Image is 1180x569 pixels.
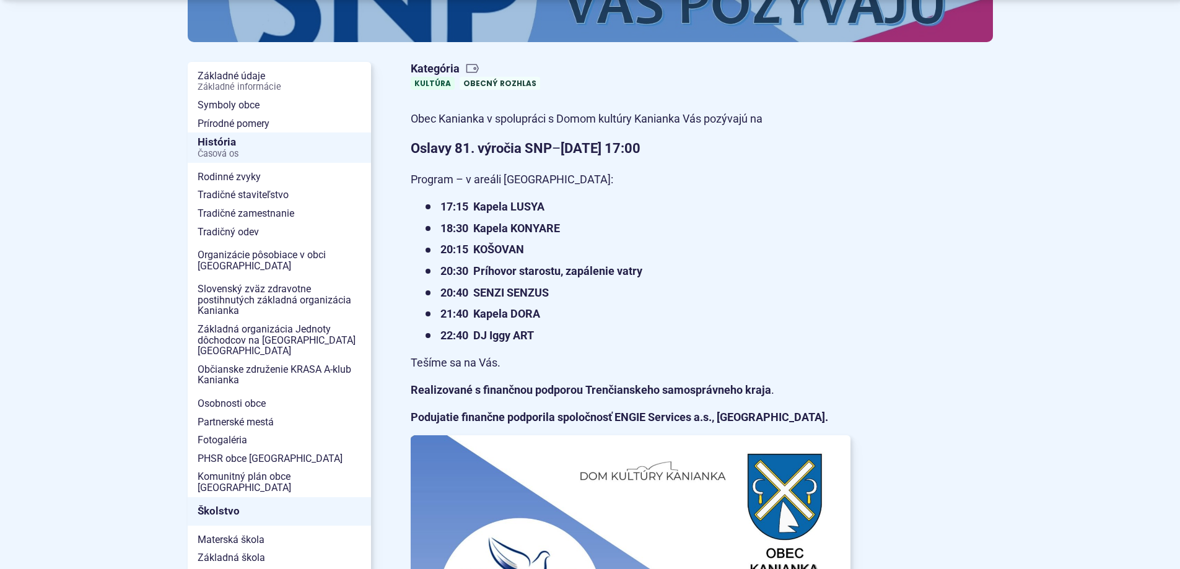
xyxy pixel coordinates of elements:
[411,170,850,189] p: Program – v areáli [GEOGRAPHIC_DATA]:
[411,110,850,129] p: Obec Kanianka v spolupráci s Domom kultúry Kanianka Vás pozývajú na
[198,204,361,223] span: Tradičné zamestnanie
[198,431,361,450] span: Fotogaléria
[198,149,361,159] span: Časová os
[440,200,544,213] strong: 17:15 Kapela LUSYA
[188,96,371,115] a: Symboly obce
[198,96,361,115] span: Symboly obce
[198,67,361,96] span: Základné údaje
[188,450,371,468] a: PHSR obce [GEOGRAPHIC_DATA]
[188,431,371,450] a: Fotogaléria
[440,329,534,342] strong: 22:40 DJ Iggy ART
[440,264,642,277] strong: 20:30 Príhovor starostu, zapálenie vatry
[198,502,361,521] span: Školstvo
[411,77,455,90] a: Kultúra
[198,280,361,320] span: Slovenský zväz zdravotne postihnutých základná organizácia Kanianka
[198,246,361,275] span: Organizácie pôsobiace v obci [GEOGRAPHIC_DATA]
[188,467,371,497] a: Komunitný plán obce [GEOGRAPHIC_DATA]
[198,549,361,567] span: Základná škola
[198,531,361,549] span: Materská škola
[198,115,361,133] span: Prírodné pomery
[198,320,361,360] span: Základná organizácia Jednoty dôchodcov na [GEOGRAPHIC_DATA] [GEOGRAPHIC_DATA]
[198,360,361,389] span: Občianske združenie KRASA A-klub Kanianka
[188,413,371,432] a: Partnerské mestá
[440,286,549,299] strong: 20:40 SENZI SENZUS
[411,381,850,400] p: .
[198,168,361,186] span: Rodinné zvyky
[188,394,371,413] a: Osobnosti obce
[198,450,361,468] span: PHSR obce [GEOGRAPHIC_DATA]
[198,186,361,204] span: Tradičné staviteľstvo
[198,132,361,163] span: História
[411,137,850,160] p: –
[188,204,371,223] a: Tradičné zamestnanie
[188,280,371,320] a: Slovenský zväz zdravotne postihnutých základná organizácia Kanianka
[198,394,361,413] span: Osobnosti obce
[411,410,828,423] strong: Podujatie finančne podporila spoločnosť ENGIE Services a.s., [GEOGRAPHIC_DATA].
[411,141,552,156] strong: Oslavy 81. výročia SNP
[188,67,371,96] a: Základné údajeZákladné informácie
[198,467,361,497] span: Komunitný plán obce [GEOGRAPHIC_DATA]
[198,82,361,92] span: Základné informácie
[561,141,640,156] strong: [DATE] 17:00
[411,62,545,76] span: Kategória
[188,223,371,241] a: Tradičný odev
[440,222,560,235] strong: 18:30 Kapela KONYARE
[411,354,850,373] p: Tešíme sa na Vás.
[188,531,371,549] a: Materská škola
[188,246,371,275] a: Organizácie pôsobiace v obci [GEOGRAPHIC_DATA]
[440,307,540,320] strong: 21:40 Kapela DORA
[188,320,371,360] a: Základná organizácia Jednoty dôchodcov na [GEOGRAPHIC_DATA] [GEOGRAPHIC_DATA]
[198,223,361,241] span: Tradičný odev
[198,413,361,432] span: Partnerské mestá
[188,132,371,163] a: HistóriaČasová os
[188,549,371,567] a: Základná škola
[188,497,371,526] a: Školstvo
[460,77,540,90] a: Obecný rozhlas
[188,186,371,204] a: Tradičné staviteľstvo
[411,383,771,396] strong: Realizované s finančnou podporou Trenčianskeho samosprávneho kraja
[440,243,524,256] strong: 20:15 KOŠOVAN
[188,360,371,389] a: Občianske združenie KRASA A-klub Kanianka
[188,115,371,133] a: Prírodné pomery
[188,168,371,186] a: Rodinné zvyky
